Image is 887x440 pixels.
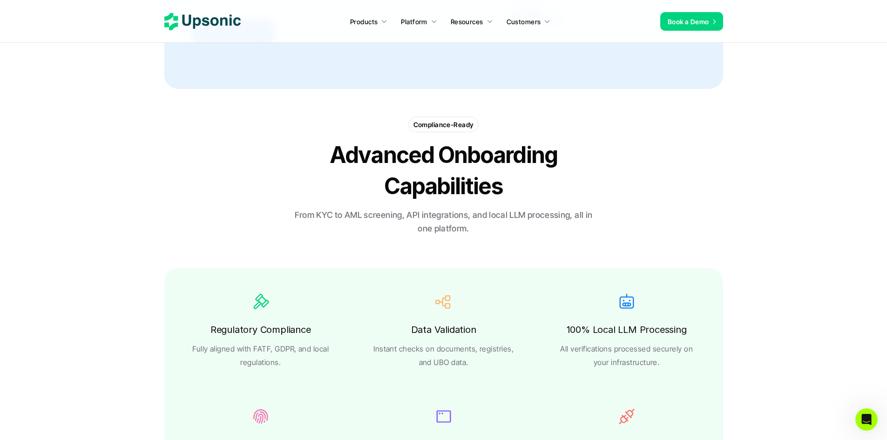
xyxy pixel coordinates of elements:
iframe: Intercom live chat [855,408,878,431]
p: Platform [401,17,427,27]
span: Book a Demo [668,18,709,26]
p: Customers [507,17,541,27]
h6: Data Validation [411,322,476,338]
strong: Advanced Onboarding Capabilities [330,141,562,200]
h6: 100% Local LLM Processing [567,322,687,338]
p: From KYC to AML screening, API integrations, and local LLM processing, all in one platform. [292,209,595,236]
a: Products [345,13,393,30]
p: Compliance-Ready [413,120,474,129]
p: Fully aligned with FATF, GDPR, and local regulations. [188,342,333,369]
p: Instant checks on documents, registries, and UBO data. [371,342,516,369]
h6: Regulatory Compliance [210,322,311,338]
p: All verifications processed securely on your infrastructure. [554,342,699,369]
p: Resources [451,17,483,27]
p: Products [350,17,378,27]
